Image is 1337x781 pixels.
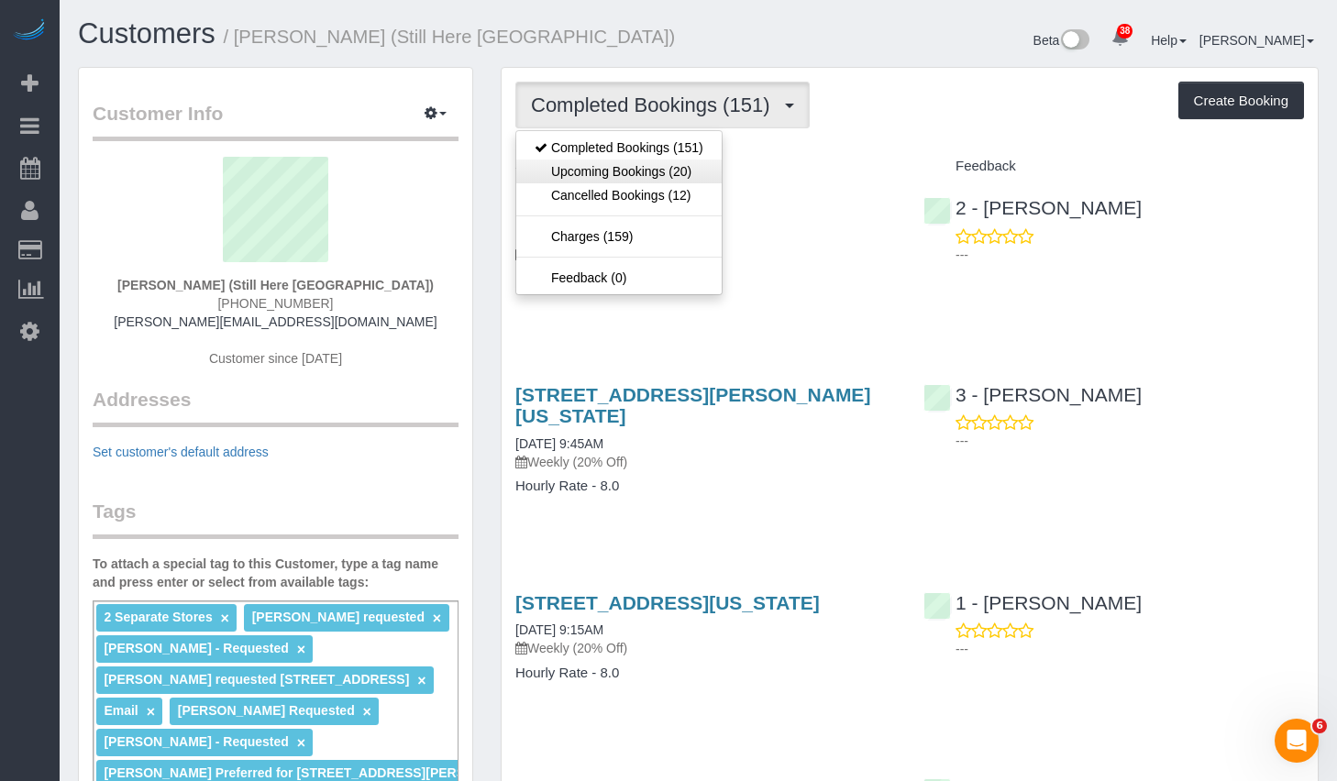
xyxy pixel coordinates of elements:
[1117,24,1133,38] span: 38
[209,351,342,366] span: Customer since [DATE]
[1059,29,1089,53] img: New interface
[104,672,409,687] span: [PERSON_NAME] requested [STREET_ADDRESS]
[515,665,896,681] h4: Hourly Rate - 8.0
[104,734,288,749] span: [PERSON_NAME] - Requested
[516,183,722,207] a: Cancelled Bookings (12)
[515,622,603,637] a: [DATE] 9:15AM
[515,639,896,657] p: Weekly (20% Off)
[1275,719,1319,763] iframe: Intercom live chat
[515,82,810,128] button: Completed Bookings (151)
[297,735,305,751] a: ×
[1102,18,1138,59] a: 38
[516,159,722,183] a: Upcoming Bookings (20)
[1151,33,1187,48] a: Help
[516,225,722,248] a: Charges (159)
[515,453,896,471] p: Weekly (20% Off)
[923,159,1304,174] h4: Feedback
[1033,33,1090,48] a: Beta
[516,136,722,159] a: Completed Bookings (151)
[956,640,1304,658] p: ---
[956,432,1304,450] p: ---
[93,445,269,459] a: Set customer's default address
[297,642,305,657] a: ×
[117,278,434,292] strong: [PERSON_NAME] (Still Here [GEOGRAPHIC_DATA])
[516,266,722,290] a: Feedback (0)
[224,27,676,47] small: / [PERSON_NAME] (Still Here [GEOGRAPHIC_DATA])
[104,765,533,780] span: [PERSON_NAME] Preferred for [STREET_ADDRESS][PERSON_NAME]
[1312,719,1327,733] span: 6
[93,100,459,141] legend: Customer Info
[104,703,138,718] span: Email
[923,384,1142,405] a: 3 - [PERSON_NAME]
[923,592,1142,613] a: 1 - [PERSON_NAME]
[104,641,288,655] span: [PERSON_NAME] - Requested
[178,703,355,718] span: [PERSON_NAME] Requested
[923,197,1142,218] a: 2 - [PERSON_NAME]
[217,296,333,311] span: [PHONE_NUMBER]
[93,498,459,539] legend: Tags
[417,673,425,688] a: ×
[515,384,870,426] a: [STREET_ADDRESS][PERSON_NAME][US_STATE]
[515,478,896,494] h4: Hourly Rate - 8.0
[363,704,371,720] a: ×
[531,93,779,116] span: Completed Bookings (151)
[147,704,155,720] a: ×
[1199,33,1314,48] a: [PERSON_NAME]
[515,592,820,613] a: [STREET_ADDRESS][US_STATE]
[11,18,48,44] img: Automaid Logo
[1178,82,1304,120] button: Create Booking
[956,246,1304,264] p: ---
[515,436,603,451] a: [DATE] 9:45AM
[93,555,459,591] label: To attach a special tag to this Customer, type a tag name and press enter or select from availabl...
[221,610,229,626] a: ×
[104,610,212,624] span: 2 Separate Stores
[433,610,441,626] a: ×
[78,17,215,49] a: Customers
[114,314,436,329] a: [PERSON_NAME][EMAIL_ADDRESS][DOMAIN_NAME]
[252,610,425,624] span: [PERSON_NAME] requested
